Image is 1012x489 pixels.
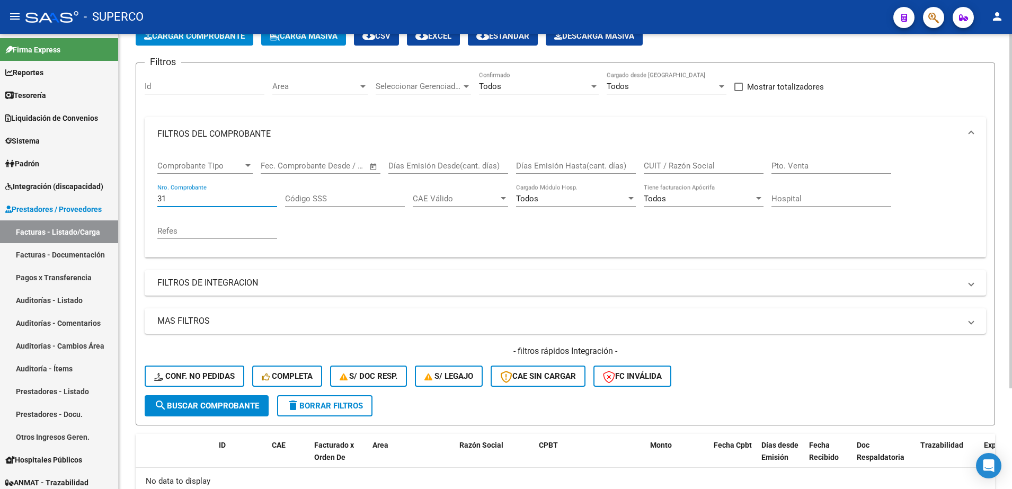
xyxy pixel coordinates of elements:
[5,181,103,192] span: Integración (discapacidad)
[272,82,358,91] span: Area
[5,158,39,170] span: Padrón
[407,26,460,46] button: EXCEL
[270,31,338,41] span: Carga Masiva
[372,441,388,449] span: Area
[535,434,646,481] datatable-header-cell: CPBT
[853,434,916,481] datatable-header-cell: Doc Respaldatoria
[413,194,499,203] span: CAE Válido
[145,308,986,334] mat-expansion-panel-header: MAS FILTROS
[757,434,805,481] datatable-header-cell: Días desde Emisión
[455,434,535,481] datatable-header-cell: Razón Social
[5,90,46,101] span: Tesorería
[252,366,322,387] button: Completa
[809,441,839,461] span: Fecha Recibido
[145,55,181,69] h3: Filtros
[145,117,986,151] mat-expansion-panel-header: FILTROS DEL COMPROBANTE
[805,434,853,481] datatable-header-cell: Fecha Recibido
[136,26,253,46] button: Cargar Comprobante
[491,366,585,387] button: CAE SIN CARGAR
[607,82,629,91] span: Todos
[157,128,961,140] mat-panel-title: FILTROS DEL COMPROBANTE
[415,31,451,41] span: EXCEL
[277,395,372,416] button: Borrar Filtros
[603,371,662,381] span: FC Inválida
[261,161,295,171] input: Start date
[459,441,503,449] span: Razón Social
[554,31,634,41] span: Descarga Masiva
[5,477,88,488] span: ANMAT - Trazabilidad
[991,10,1004,23] mat-icon: person
[145,151,986,257] div: FILTROS DEL COMPROBANTE
[330,366,407,387] button: S/ Doc Resp.
[976,453,1001,478] div: Open Intercom Messenger
[157,315,961,327] mat-panel-title: MAS FILTROS
[354,26,399,46] button: CSV
[362,29,375,42] mat-icon: cloud_download
[145,345,986,357] h4: - filtros rápidos Integración -
[272,441,286,449] span: CAE
[5,203,102,215] span: Prestadores / Proveedores
[916,434,980,481] datatable-header-cell: Trazabilidad
[476,29,489,42] mat-icon: cloud_download
[747,81,824,93] span: Mostrar totalizadores
[154,401,259,411] span: Buscar Comprobante
[546,26,643,46] app-download-masive: Descarga masiva de comprobantes (adjuntos)
[646,434,709,481] datatable-header-cell: Monto
[761,441,798,461] span: Días desde Emisión
[500,371,576,381] span: CAE SIN CARGAR
[5,135,40,147] span: Sistema
[145,270,986,296] mat-expansion-panel-header: FILTROS DE INTEGRACION
[5,67,43,78] span: Reportes
[314,441,354,461] span: Facturado x Orden De
[714,441,752,449] span: Fecha Cpbt
[310,434,368,481] datatable-header-cell: Facturado x Orden De
[5,44,60,56] span: Firma Express
[154,371,235,381] span: Conf. no pedidas
[154,399,167,412] mat-icon: search
[157,161,243,171] span: Comprobante Tipo
[424,371,473,381] span: S/ legajo
[5,454,82,466] span: Hospitales Públicos
[215,434,268,481] datatable-header-cell: ID
[920,441,963,449] span: Trazabilidad
[468,26,538,46] button: Estandar
[144,31,245,41] span: Cargar Comprobante
[516,194,538,203] span: Todos
[539,441,558,449] span: CPBT
[287,401,363,411] span: Borrar Filtros
[709,434,757,481] datatable-header-cell: Fecha Cpbt
[261,26,346,46] button: Carga Masiva
[476,31,529,41] span: Estandar
[415,29,428,42] mat-icon: cloud_download
[219,441,226,449] span: ID
[593,366,671,387] button: FC Inválida
[479,82,501,91] span: Todos
[262,371,313,381] span: Completa
[362,31,390,41] span: CSV
[376,82,461,91] span: Seleccionar Gerenciador
[5,112,98,124] span: Liquidación de Convenios
[415,366,483,387] button: S/ legajo
[644,194,666,203] span: Todos
[368,161,380,173] button: Open calendar
[145,395,269,416] button: Buscar Comprobante
[287,399,299,412] mat-icon: delete
[8,10,21,23] mat-icon: menu
[546,26,643,46] button: Descarga Masiva
[340,371,398,381] span: S/ Doc Resp.
[857,441,904,461] span: Doc Respaldatoria
[268,434,310,481] datatable-header-cell: CAE
[650,441,672,449] span: Monto
[368,434,440,481] datatable-header-cell: Area
[305,161,356,171] input: End date
[157,277,961,289] mat-panel-title: FILTROS DE INTEGRACION
[145,366,244,387] button: Conf. no pedidas
[84,5,144,29] span: - SUPERCO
